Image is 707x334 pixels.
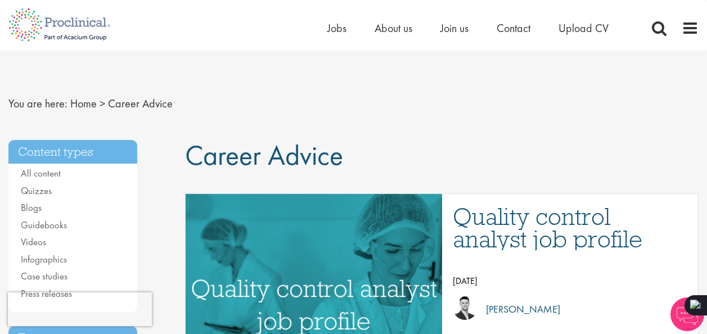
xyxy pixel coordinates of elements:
a: Blogs [21,201,42,214]
p: [DATE] [453,273,687,290]
span: > [100,96,105,111]
img: Joshua Godden [453,295,478,320]
a: Joshua Godden [PERSON_NAME] [453,295,687,323]
span: Career Advice [108,96,173,111]
a: Quality control analyst job profile [453,205,687,250]
h3: Content types [8,140,137,164]
p: [PERSON_NAME] [478,301,560,318]
a: breadcrumb link [70,96,97,111]
iframe: reCAPTCHA [8,292,152,326]
span: Career Advice [185,137,343,173]
a: Guidebooks [21,219,67,231]
a: Infographics [21,253,67,265]
a: Videos [21,236,46,248]
a: All content [21,167,61,179]
a: Upload CV [559,21,609,35]
a: Case studies [21,270,67,282]
a: Press releases [21,287,72,300]
span: You are here: [8,96,67,111]
img: Chatbot [670,297,704,331]
a: About us [375,21,412,35]
a: Contact [497,21,530,35]
a: Quizzes [21,184,52,197]
a: Join us [440,21,469,35]
a: Jobs [327,21,346,35]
